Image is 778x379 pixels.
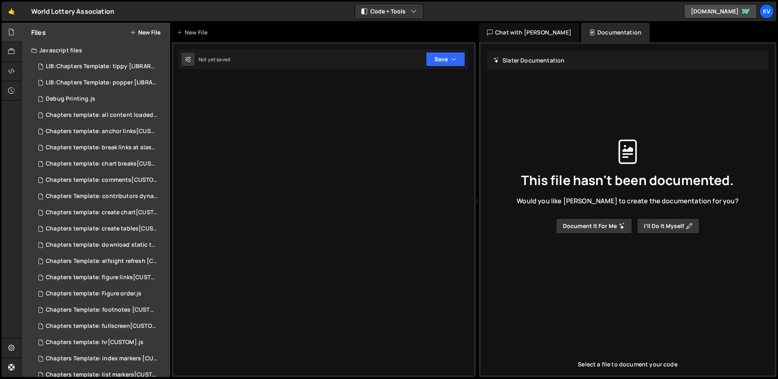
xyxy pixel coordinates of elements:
div: 14989/39701.js [31,107,173,123]
div: Chapters Template: footnotes [CUSTOM].js [46,306,158,314]
div: 14989/39680.js [31,123,173,140]
div: 14989/41034.js [31,91,170,107]
div: 14989/40067.js [31,188,173,205]
div: 14989/39065.js [31,75,173,91]
div: Chapters template: all content loaded[CUSTOM].js [46,112,158,119]
div: Chapters template: chart breaks[CUSTOM].js [46,160,158,168]
div: 14989/39293.js [31,253,173,269]
div: 14989/39708.js [31,205,173,221]
a: Kv [759,4,774,19]
div: 14989/39685.js [31,334,170,351]
a: 🤙 [2,2,21,21]
div: Documentation [581,23,650,42]
button: Document it for me [556,218,632,234]
div: Chapters template: hr[CUSTOM].js [46,339,143,346]
div: New File [177,28,211,37]
div: World Lottery Association [31,6,114,16]
div: 14989/39676.js [31,140,173,156]
div: Chapters template: comments[CUSTOM].js [46,177,158,184]
div: 14989/39674.js [31,269,173,286]
h2: Files [31,28,46,37]
div: Chapters template: fullscreen[CUSTOM].js [46,323,158,330]
button: New File [130,29,160,36]
button: Save [426,52,465,67]
div: Chapters Template: index markers [CUSTOM].js [46,355,158,362]
div: Chapters template: Figure order.js [46,290,141,297]
div: 14989/40956.js [31,286,170,302]
div: Chapters Template: contributors dynamic shuffle.js [46,193,158,200]
h2: Slater Documentation [494,56,564,64]
div: Chapters template: figure links[CUSTOM].js [46,274,158,281]
span: This file hasn't been documented. [521,174,734,187]
div: Chat with [PERSON_NAME] [479,23,579,42]
div: Chapters template: download static tables[CUSTOM].js [46,241,158,249]
div: 14989/39671.js [31,318,173,334]
div: 14989/39693.js [31,237,173,253]
div: LIB:Chapters Template: tippy [LIBRARY].js [46,63,158,70]
div: LIB:Chapters Template: popper [LIBRARY].js [46,79,158,86]
div: 14989/39613.js [31,172,173,188]
div: 14989/39707.js [31,221,173,237]
div: Not yet saved [199,56,230,63]
div: Chapters template: break links at slash[CUSTOM].js.js [46,144,158,151]
div: Chapters Template: elfsight refresh [CUSTOM].js [46,258,158,265]
div: Chapters template: anchor links[CUSTOM].js.js [46,128,158,135]
button: I’ll do it myself [637,218,699,234]
div: Chapters template: create chart[CUSTOM].js [46,209,158,216]
span: Would you like [PERSON_NAME] to create the documentation for you? [517,196,738,205]
button: Code + Tools [355,4,423,19]
div: Debug Printing.js [46,95,95,103]
div: 14989/39070.js [31,302,173,318]
div: Chapters template: list markers[CUSTOM].js [46,371,158,379]
a: [DOMAIN_NAME] [684,4,757,19]
div: 14989/39705.js [31,156,173,172]
div: Chapters template: create tables[CUSTOM].js [46,225,158,233]
div: Javascript files [21,42,170,58]
div: 14989/39270.js [31,351,173,367]
div: 14989/39066.js [31,58,173,75]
